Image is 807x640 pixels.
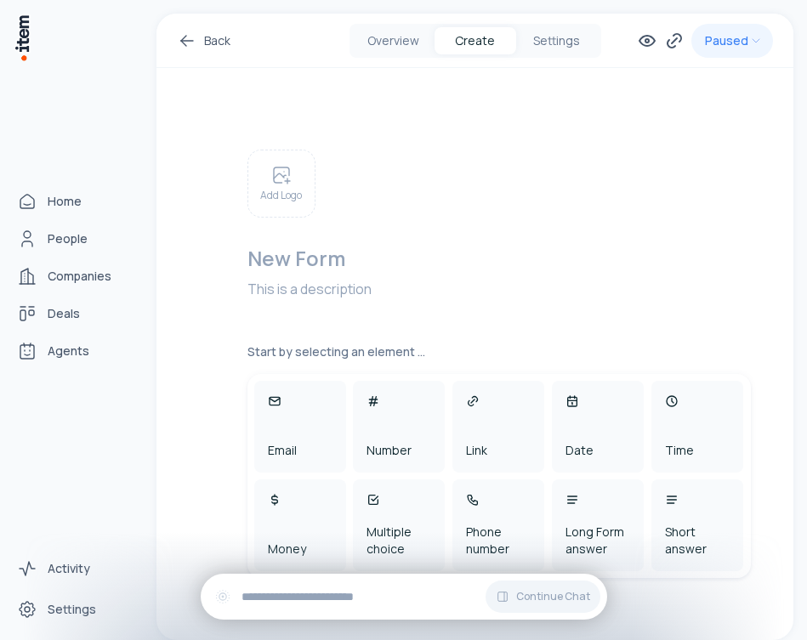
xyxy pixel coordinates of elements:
[177,31,230,51] a: Back
[435,27,516,54] button: Create
[466,442,487,459] div: Link
[565,524,630,558] div: Long Form answer
[260,189,302,202] p: Add Logo
[353,381,445,473] div: Number
[48,305,80,322] span: Deals
[466,524,531,558] div: Phone number
[552,381,644,473] div: Date
[552,479,644,571] div: Long Form answer
[48,193,82,210] span: Home
[367,442,412,459] div: Number
[48,601,96,618] span: Settings
[268,442,297,459] div: Email
[10,334,139,368] a: Agents
[247,343,761,360] p: Start by selecting an element ...
[367,524,431,558] div: Multiple choice
[353,479,445,571] div: Multiple choice
[254,479,346,571] div: Money
[48,343,89,360] span: Agents
[353,27,435,54] button: Overview
[268,541,306,558] div: Money
[10,259,139,293] a: Companies
[48,230,88,247] span: People
[665,442,694,459] div: Time
[10,297,139,331] a: Deals
[565,442,594,459] div: Date
[516,590,590,603] span: Continue Chat
[651,381,743,473] div: Time
[651,479,743,571] div: Short answer
[10,592,139,626] a: Settings
[48,268,111,285] span: Companies
[48,560,90,577] span: Activity
[452,479,544,571] div: Phone number
[254,381,346,473] div: Email
[14,14,31,62] img: Item Brain Logo
[10,184,139,218] a: Home
[665,524,730,558] div: Short answer
[10,552,139,586] a: Activity
[516,27,598,54] button: Settings
[10,222,139,256] a: People
[486,581,600,613] button: Continue Chat
[452,381,544,473] div: Link
[201,574,607,620] div: Continue Chat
